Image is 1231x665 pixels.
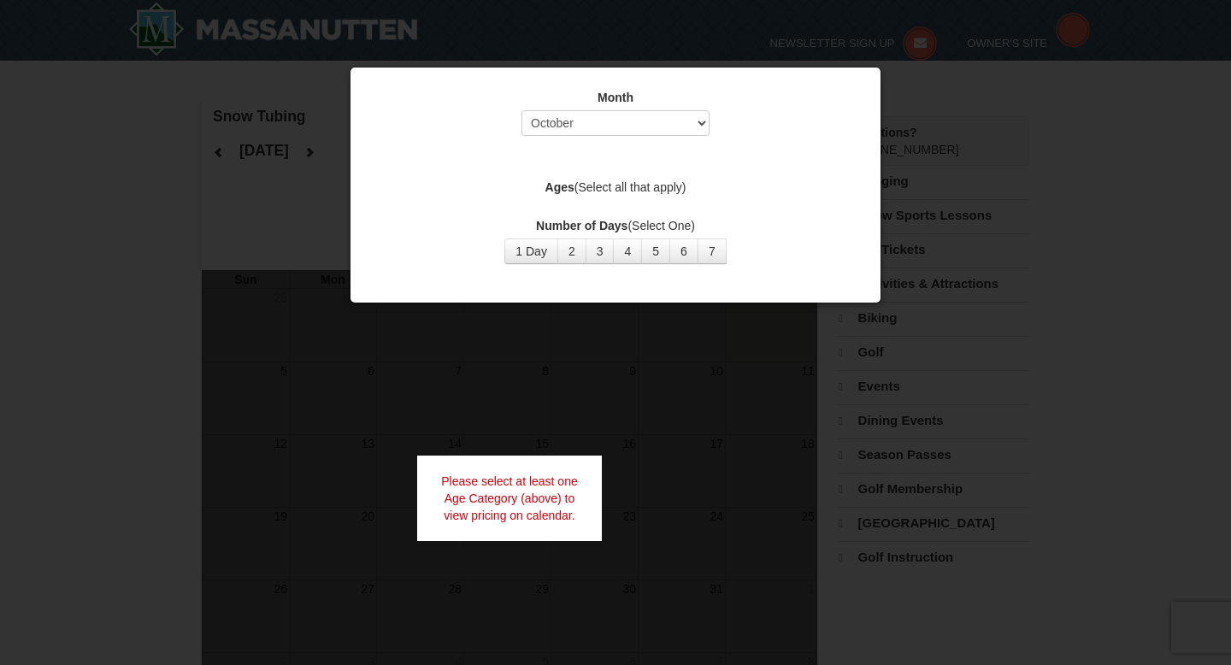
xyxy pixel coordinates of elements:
[372,217,859,234] label: (Select One)
[669,238,698,264] button: 6
[557,238,586,264] button: 2
[504,238,558,264] button: 1 Day
[545,180,574,194] strong: Ages
[641,238,670,264] button: 5
[536,219,627,232] strong: Number of Days
[417,456,602,541] div: Please select at least one Age Category (above) to view pricing on calendar.
[372,179,859,196] label: (Select all that apply)
[698,238,727,264] button: 7
[586,238,615,264] button: 3
[613,238,642,264] button: 4
[598,91,633,104] strong: Month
